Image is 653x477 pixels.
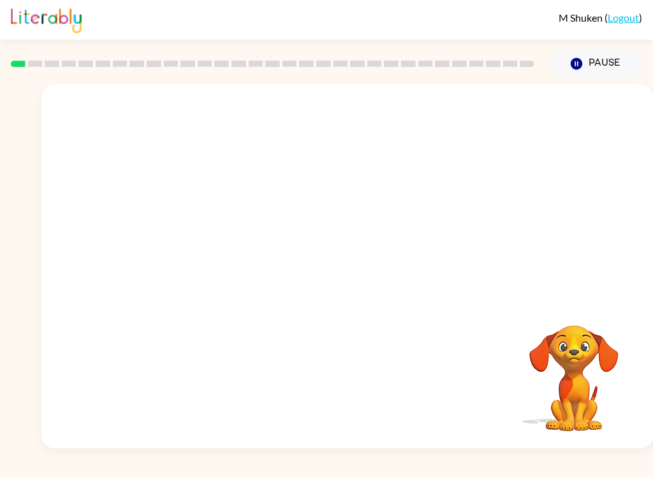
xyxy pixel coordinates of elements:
[559,11,605,24] span: M Shuken
[510,305,638,433] video: Your browser must support playing .mp4 files to use Literably. Please try using another browser.
[559,11,642,24] div: ( )
[11,5,82,33] img: Literably
[550,49,642,78] button: Pause
[608,11,639,24] a: Logout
